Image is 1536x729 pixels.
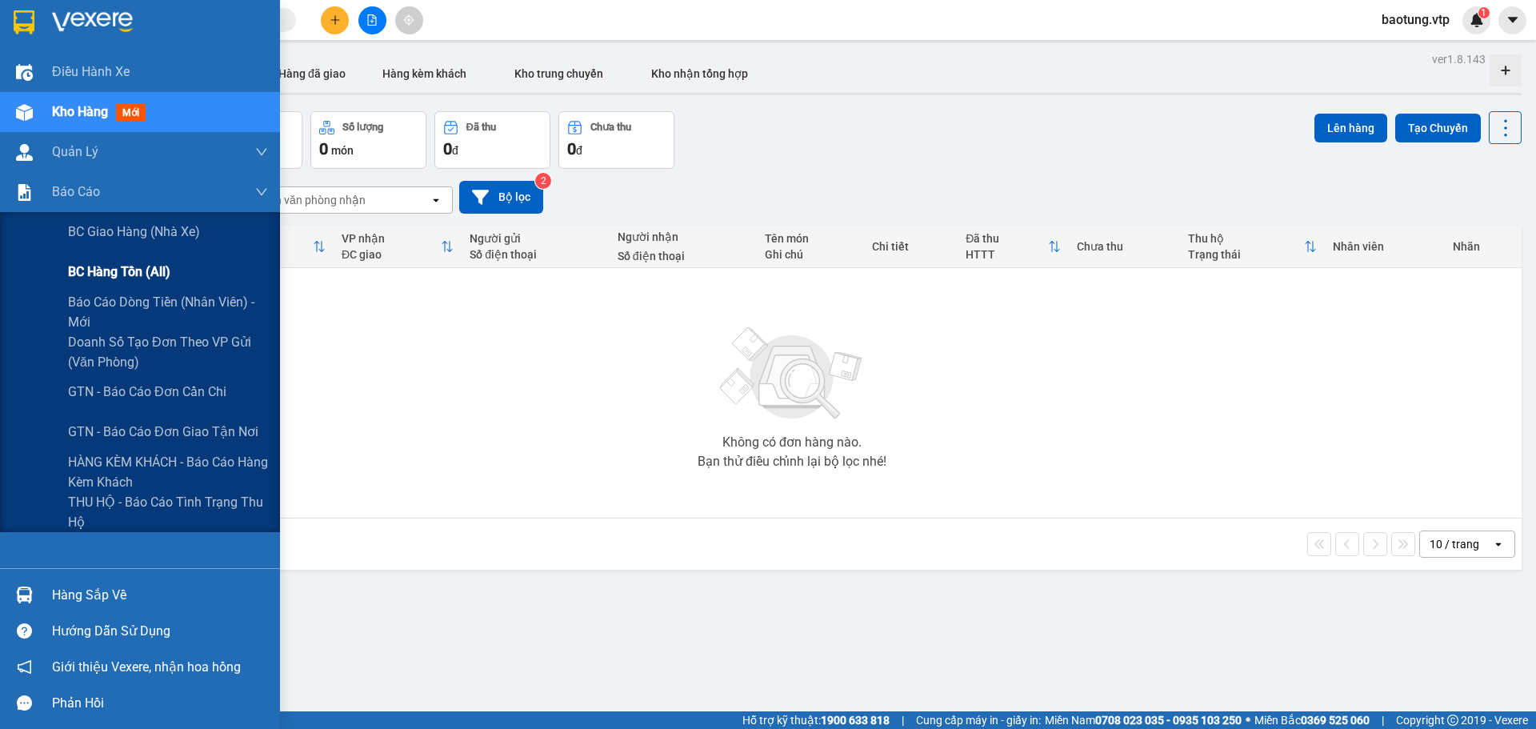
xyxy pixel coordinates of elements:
[68,382,226,402] span: GTN - Báo cáo đơn cần chi
[1188,232,1304,245] div: Thu hộ
[1506,13,1520,27] span: caret-down
[651,67,748,80] span: Kho nhận tổng hợp
[1447,715,1458,726] span: copyright
[52,583,268,607] div: Hàng sắp về
[430,194,442,206] svg: open
[1470,13,1484,27] img: icon-new-feature
[403,14,414,26] span: aim
[535,173,551,189] sup: 2
[872,240,950,253] div: Chi tiết
[366,14,378,26] span: file-add
[52,104,108,119] span: Kho hàng
[742,711,890,729] span: Hỗ trợ kỹ thuật:
[698,455,886,468] div: Bạn thử điều chỉnh lại bộ lọc nhé!
[68,292,268,332] span: Báo cáo dòng tiền (nhân viên) - mới
[1498,6,1526,34] button: caret-down
[330,14,341,26] span: plus
[342,122,383,133] div: Số lượng
[342,248,441,261] div: ĐC giao
[1492,538,1505,551] svg: open
[558,111,674,169] button: Chưa thu0đ
[567,139,576,158] span: 0
[16,104,33,121] img: warehouse-icon
[1180,226,1325,268] th: Toggle SortBy
[16,144,33,161] img: warehouse-icon
[395,6,423,34] button: aim
[16,587,33,603] img: warehouse-icon
[16,184,33,201] img: solution-icon
[334,226,462,268] th: Toggle SortBy
[765,232,855,245] div: Tên món
[1453,240,1514,253] div: Nhãn
[1254,711,1370,729] span: Miền Bắc
[68,222,200,242] span: BC giao hàng (nhà xe)
[1490,54,1522,86] div: Tạo kho hàng mới
[1432,50,1486,68] div: ver 1.8.143
[1095,714,1242,727] strong: 0708 023 035 - 0935 103 250
[358,6,386,34] button: file-add
[68,332,268,372] span: Doanh số tạo đơn theo VP gửi (văn phòng)
[52,142,98,162] span: Quản Lý
[17,659,32,675] span: notification
[470,232,602,245] div: Người gửi
[576,144,582,157] span: đ
[255,146,268,158] span: down
[310,111,426,169] button: Số lượng0món
[902,711,904,729] span: |
[712,318,872,430] img: svg+xml;base64,PHN2ZyBjbGFzcz0ibGlzdC1wbHVnX19zdmciIHhtbG5zPSJodHRwOi8vd3d3LnczLm9yZy8yMDAwL3N2Zy...
[14,10,34,34] img: logo-vxr
[68,422,258,442] span: GTN - Báo cáo đơn giao tận nơi
[255,186,268,198] span: down
[466,122,496,133] div: Đã thu
[68,492,268,532] span: THU HỘ - Báo cáo tình trạng thu hộ
[266,54,358,93] button: Hàng đã giao
[17,695,32,711] span: message
[470,248,602,261] div: Số điện thoại
[1314,114,1387,142] button: Lên hàng
[765,248,855,261] div: Ghi chú
[514,67,603,80] span: Kho trung chuyển
[1481,7,1486,18] span: 1
[52,657,241,677] span: Giới thiệu Vexere, nhận hoa hồng
[68,452,268,492] span: HÀNG KÈM KHÁCH - Báo cáo hàng kèm khách
[1045,711,1242,729] span: Miền Nam
[255,192,366,208] div: Chọn văn phòng nhận
[459,181,543,214] button: Bộ lọc
[1333,240,1436,253] div: Nhân viên
[52,691,268,715] div: Phản hồi
[319,139,328,158] span: 0
[958,226,1069,268] th: Toggle SortBy
[17,623,32,639] span: question-circle
[618,230,750,243] div: Người nhận
[1188,248,1304,261] div: Trạng thái
[68,262,170,282] span: BC hàng tồn (all)
[966,248,1048,261] div: HTTT
[1478,7,1490,18] sup: 1
[116,104,146,122] span: mới
[52,62,130,82] span: Điều hành xe
[1430,536,1479,552] div: 10 / trang
[16,64,33,81] img: warehouse-icon
[1382,711,1384,729] span: |
[1395,114,1481,142] button: Tạo Chuyến
[722,436,862,449] div: Không có đơn hàng nào.
[452,144,458,157] span: đ
[1301,714,1370,727] strong: 0369 525 060
[321,6,349,34] button: plus
[1246,717,1250,723] span: ⚪️
[916,711,1041,729] span: Cung cấp máy in - giấy in:
[618,250,750,262] div: Số điện thoại
[331,144,354,157] span: món
[434,111,550,169] button: Đã thu0đ
[382,67,466,80] span: Hàng kèm khách
[821,714,890,727] strong: 1900 633 818
[966,232,1048,245] div: Đã thu
[590,122,631,133] div: Chưa thu
[52,619,268,643] div: Hướng dẫn sử dụng
[1369,10,1462,30] span: baotung.vtp
[1077,240,1172,253] div: Chưa thu
[52,182,100,202] span: Báo cáo
[342,232,441,245] div: VP nhận
[443,139,452,158] span: 0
